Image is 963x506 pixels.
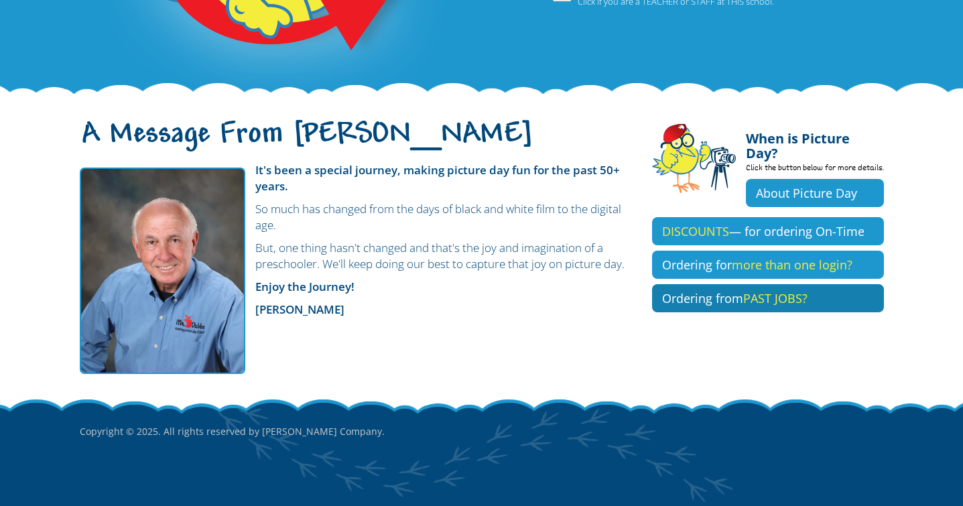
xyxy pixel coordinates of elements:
p: Click the button below for more details. [746,161,884,179]
h1: A Message From [PERSON_NAME] [80,129,632,157]
strong: Enjoy the Journey! [255,279,355,294]
a: Ordering formore than one login? [652,251,884,279]
p: So much has changed from the days of black and white film to the digital age. [80,201,632,233]
h4: When is Picture Day? [746,123,884,161]
a: Ordering fromPAST JOBS? [652,284,884,312]
span: DISCOUNTS [662,223,729,239]
span: more than one login? [732,257,852,273]
strong: It's been a special journey, making picture day fun for the past 50+ years. [255,162,620,194]
p: Copyright © 2025. All rights reserved by [PERSON_NAME] Company. [80,397,884,466]
span: PAST JOBS? [743,290,808,306]
a: About Picture Day [746,179,884,207]
img: Mr. Dabbs [80,168,245,374]
a: DISCOUNTS— for ordering On-Time [652,217,884,245]
strong: [PERSON_NAME] [255,302,344,317]
p: But, one thing hasn't changed and that's the joy and imagination of a preschooler. We'll keep doi... [80,240,632,272]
